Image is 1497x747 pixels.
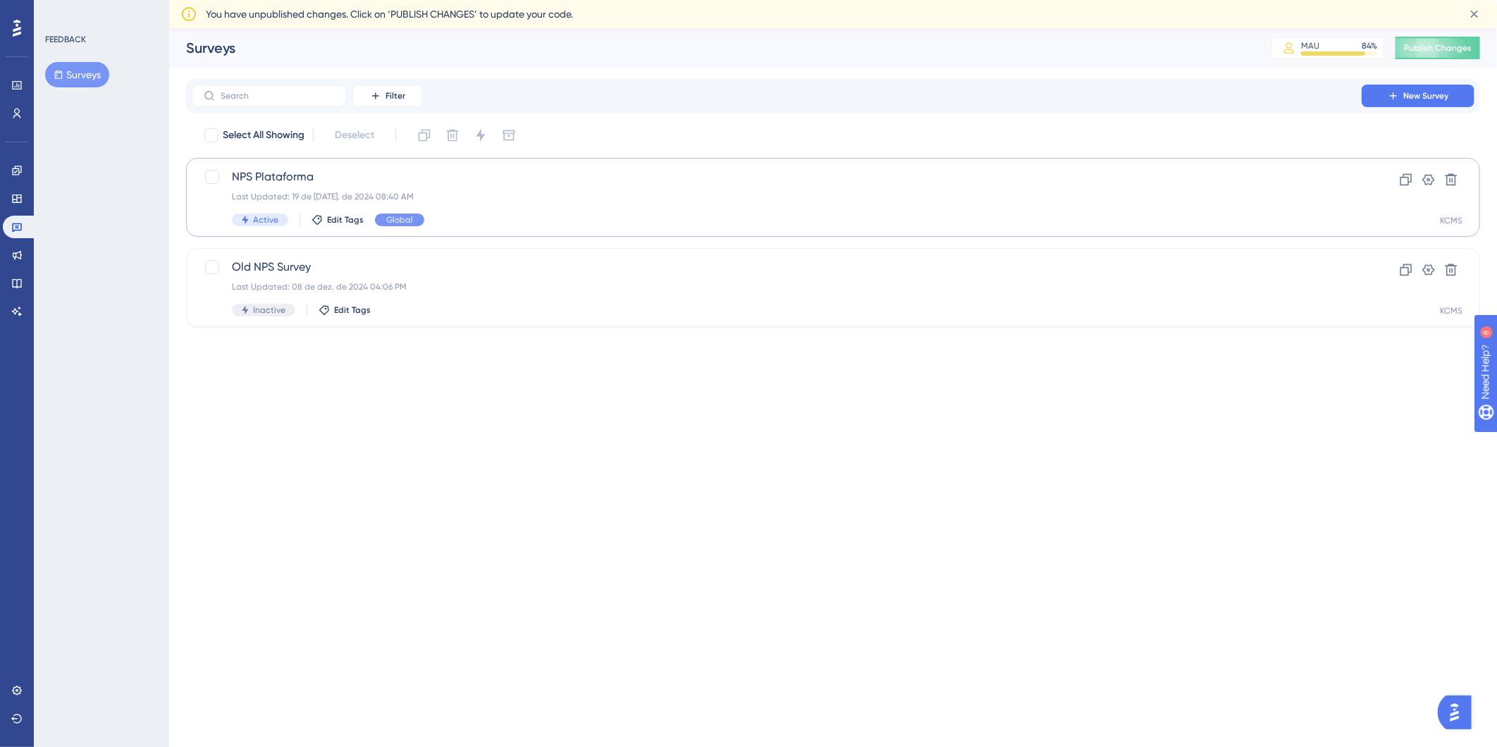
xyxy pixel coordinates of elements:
[221,91,335,101] input: Search
[232,281,1322,292] div: Last Updated: 08 de dez. de 2024 04:06 PM
[253,304,285,316] span: Inactive
[352,85,423,107] button: Filter
[206,6,573,23] span: You have unpublished changes. Click on ‘PUBLISH CHANGES’ to update your code.
[1404,42,1472,54] span: Publish Changes
[232,168,1322,185] span: NPS Plataforma
[386,214,413,226] span: Global
[45,34,86,45] div: FEEDBACK
[327,214,364,226] span: Edit Tags
[1301,40,1319,51] div: MAU
[253,214,278,226] span: Active
[1440,305,1462,316] div: KCMS
[232,259,1322,276] span: Old NPS Survey
[335,127,374,144] span: Deselect
[33,4,88,20] span: Need Help?
[1362,85,1474,107] button: New Survey
[1403,90,1448,101] span: New Survey
[97,7,101,18] div: 8
[232,191,1322,202] div: Last Updated: 19 de [DATE]. de 2024 08:40 AM
[319,304,371,316] button: Edit Tags
[223,127,304,144] span: Select All Showing
[1440,215,1462,226] div: KCMS
[1438,691,1480,734] iframe: UserGuiding AI Assistant Launcher
[334,304,371,316] span: Edit Tags
[186,38,1236,58] div: Surveys
[322,123,387,148] button: Deselect
[312,214,364,226] button: Edit Tags
[386,90,405,101] span: Filter
[1396,37,1480,59] button: Publish Changes
[45,62,109,87] button: Surveys
[1362,40,1377,51] div: 84 %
